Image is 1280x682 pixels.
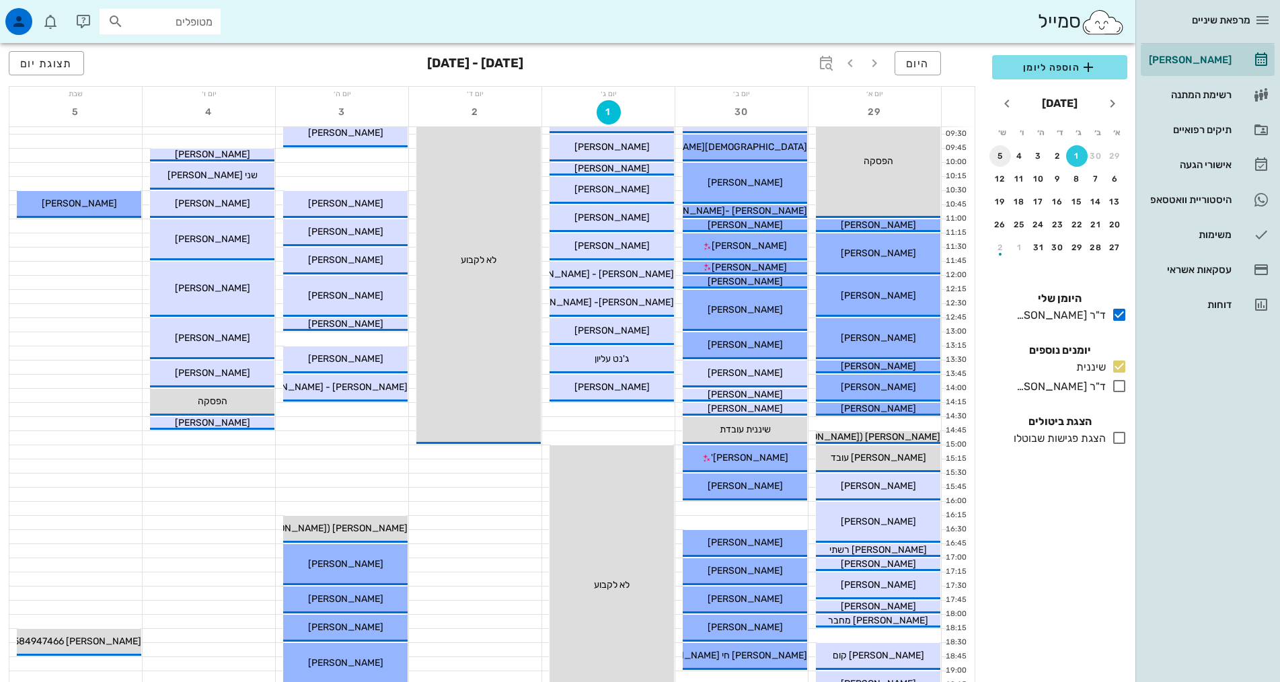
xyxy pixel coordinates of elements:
div: 10:00 [942,157,969,168]
span: מרפאת שיניים [1192,14,1250,26]
span: שיננית עובדת [720,424,771,435]
span: היום [906,57,930,70]
span: [PERSON_NAME] [841,381,916,393]
a: עסקאות אשראי [1141,254,1275,286]
button: [DATE] [1037,90,1083,117]
div: 19:00 [942,665,969,677]
span: [PERSON_NAME] [841,579,916,591]
span: [PERSON_NAME] מחבר [828,615,928,626]
div: 4 [1009,151,1030,161]
div: 27 [1104,243,1126,252]
div: 12:45 [942,312,969,324]
h3: [DATE] - [DATE] [427,51,523,78]
div: 16:30 [942,524,969,535]
div: ד"ר [PERSON_NAME] [1011,307,1106,324]
div: 12:30 [942,298,969,309]
div: 17 [1028,197,1049,206]
div: 18:30 [942,637,969,648]
div: 17:45 [942,595,969,606]
button: 7 [1086,168,1107,190]
button: 29 [1066,237,1088,258]
button: 2 [1047,145,1069,167]
div: 18:45 [942,651,969,662]
span: [PERSON_NAME] [308,621,383,633]
div: 18:00 [942,609,969,620]
div: 11:45 [942,256,969,267]
span: [PERSON_NAME] [841,403,916,414]
a: דוחות [1141,289,1275,321]
div: יום ה׳ [276,87,408,100]
span: [PERSON_NAME] [708,367,783,379]
span: [PERSON_NAME] [308,198,383,209]
span: 2 [463,106,488,118]
button: 26 [989,214,1011,235]
div: 11:15 [942,227,969,239]
div: ד"ר [PERSON_NAME] [1011,379,1106,395]
span: [PERSON_NAME] ([PERSON_NAME]) [781,431,940,443]
button: 23 [1047,214,1069,235]
span: [PERSON_NAME] [574,212,650,223]
span: [PERSON_NAME] [574,240,650,252]
button: הוספה ליומן [992,55,1127,79]
div: 9 [1047,174,1069,184]
div: 15:00 [942,439,969,451]
span: הפסקה [864,155,893,167]
div: 30 [1047,243,1069,252]
div: 2 [1047,151,1069,161]
span: [PERSON_NAME] [708,537,783,548]
div: 22 [1066,220,1088,229]
span: [PERSON_NAME] [841,601,916,612]
button: 4 [197,100,221,124]
button: 18 [1009,191,1030,213]
button: 1 [1009,237,1030,258]
button: 30 [1047,237,1069,258]
div: 12:00 [942,270,969,281]
button: 15 [1066,191,1088,213]
div: 30 [1086,151,1107,161]
div: 25 [1009,220,1030,229]
div: 11:30 [942,241,969,253]
button: 5 [989,145,1011,167]
span: [PERSON_NAME] [574,381,650,393]
div: יום א׳ [808,87,941,100]
div: 10 [1028,174,1049,184]
button: 20 [1104,214,1126,235]
button: חודש שעבר [1100,91,1125,116]
div: יום ב׳ [675,87,808,100]
button: היום [895,51,941,75]
span: [PERSON_NAME] עובד [831,452,926,463]
span: [PERSON_NAME] [841,516,916,527]
span: [PERSON_NAME] [841,361,916,372]
div: 17:30 [942,580,969,592]
span: הפסקה [198,395,227,407]
span: [PERSON_NAME] [175,198,250,209]
span: 1 [597,106,621,118]
span: [PERSON_NAME] [712,240,787,252]
button: 22 [1066,214,1088,235]
img: SmileCloud logo [1081,9,1125,36]
div: 13 [1104,197,1126,206]
div: 5 [989,151,1011,161]
button: תצוגת יום [9,51,84,75]
button: 30 [1086,145,1107,167]
span: [PERSON_NAME] ([PERSON_NAME]) [248,523,408,534]
span: [PERSON_NAME] [175,149,250,160]
button: 14 [1086,191,1107,213]
div: 1 [1066,151,1088,161]
div: 17:00 [942,552,969,564]
div: 16:45 [942,538,969,550]
span: 3 [330,106,354,118]
div: 3 [1028,151,1049,161]
span: הוספה ליומן [1003,59,1117,75]
span: שני [PERSON_NAME] [167,169,258,181]
span: [PERSON_NAME] [308,318,383,330]
div: 26 [989,220,1011,229]
span: [PERSON_NAME] [175,233,250,245]
button: 19 [989,191,1011,213]
div: 29 [1104,151,1126,161]
div: 12:15 [942,284,969,295]
button: 13 [1104,191,1126,213]
div: דוחות [1146,299,1232,310]
span: [PERSON_NAME] [308,657,383,669]
span: [PERSON_NAME] [708,621,783,633]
